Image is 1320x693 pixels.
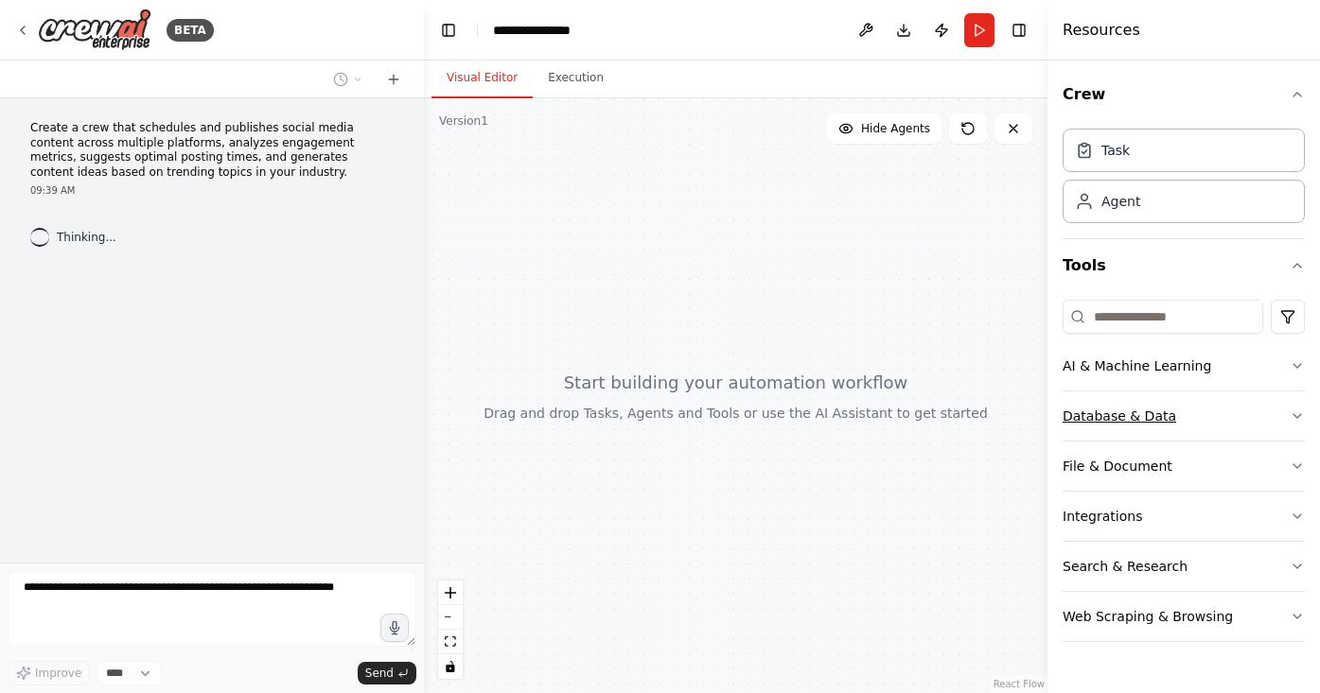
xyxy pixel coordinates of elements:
button: Integrations [1063,492,1305,541]
button: File & Document [1063,442,1305,491]
div: Task [1101,141,1130,160]
span: Thinking... [57,230,116,245]
span: Hide Agents [861,121,930,136]
button: Search & Research [1063,542,1305,591]
button: Execution [533,59,619,98]
button: fit view [438,630,463,654]
a: React Flow attribution [994,679,1045,689]
span: Improve [35,666,81,681]
div: Tools [1063,292,1305,657]
button: Hide right sidebar [1006,17,1032,43]
button: zoom out [438,605,463,630]
div: React Flow controls [438,580,463,679]
div: Agent [1101,192,1140,211]
button: zoom in [438,580,463,605]
button: Click to speak your automation idea [380,614,409,642]
button: Database & Data [1063,391,1305,441]
button: Send [358,662,416,684]
div: Version 1 [439,113,488,129]
button: Crew [1063,68,1305,121]
button: Hide left sidebar [435,17,462,43]
span: Send [365,666,394,681]
img: Logo [38,9,151,51]
button: Hide Agents [827,113,942,144]
h4: Resources [1063,19,1140,42]
button: Web Scraping & Browsing [1063,592,1305,641]
button: Improve [8,661,90,685]
div: 09:39 AM [30,183,394,198]
button: Switch to previous chat [326,68,371,91]
button: Visual Editor [431,59,533,98]
div: BETA [167,19,214,42]
nav: breadcrumb [493,21,590,40]
button: AI & Machine Learning [1063,341,1305,390]
p: Create a crew that schedules and publishes social media content across multiple platforms, analyz... [30,121,394,180]
div: Crew [1063,121,1305,238]
button: toggle interactivity [438,654,463,679]
button: Start a new chat [378,68,409,91]
button: Tools [1063,239,1305,292]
